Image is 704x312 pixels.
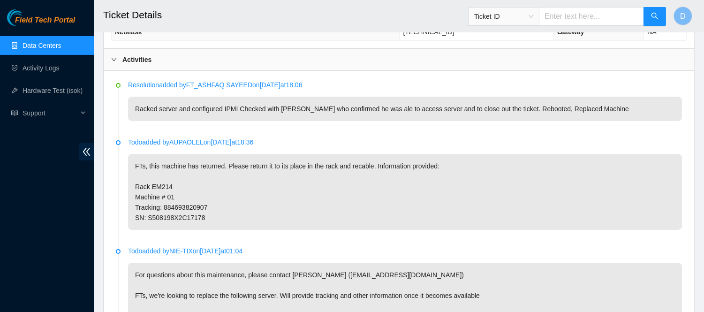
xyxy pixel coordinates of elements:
[128,137,682,147] p: Todo added by AUPAOLEL on [DATE] at 18:36
[15,16,75,25] span: Field Tech Portal
[680,10,686,22] span: D
[23,104,78,122] span: Support
[11,110,18,116] span: read
[128,97,682,121] p: Racked server and configured IPMI Checked with [PERSON_NAME] who confirmed he was ale to access s...
[128,246,682,256] p: Todo added by NIE-TIX on [DATE] at 01:04
[122,54,151,65] b: Activities
[643,7,666,26] button: search
[128,154,682,230] p: FTs, this machine has returned. Please return it to its place in the rack and recable. Informatio...
[651,12,659,21] span: search
[7,9,47,26] img: Akamai Technologies
[23,64,60,72] a: Activity Logs
[474,9,533,23] span: Ticket ID
[23,87,83,94] a: Hardware Test (isok)
[7,17,75,29] a: Akamai TechnologiesField Tech Portal
[674,7,692,25] button: D
[23,42,61,49] a: Data Centers
[104,49,694,70] div: Activities
[79,143,94,160] span: double-left
[128,80,682,90] p: Resolution added by FT_ASHFAQ SAYEED on [DATE] at 18:06
[111,57,117,62] span: right
[539,7,644,26] input: Enter text here...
